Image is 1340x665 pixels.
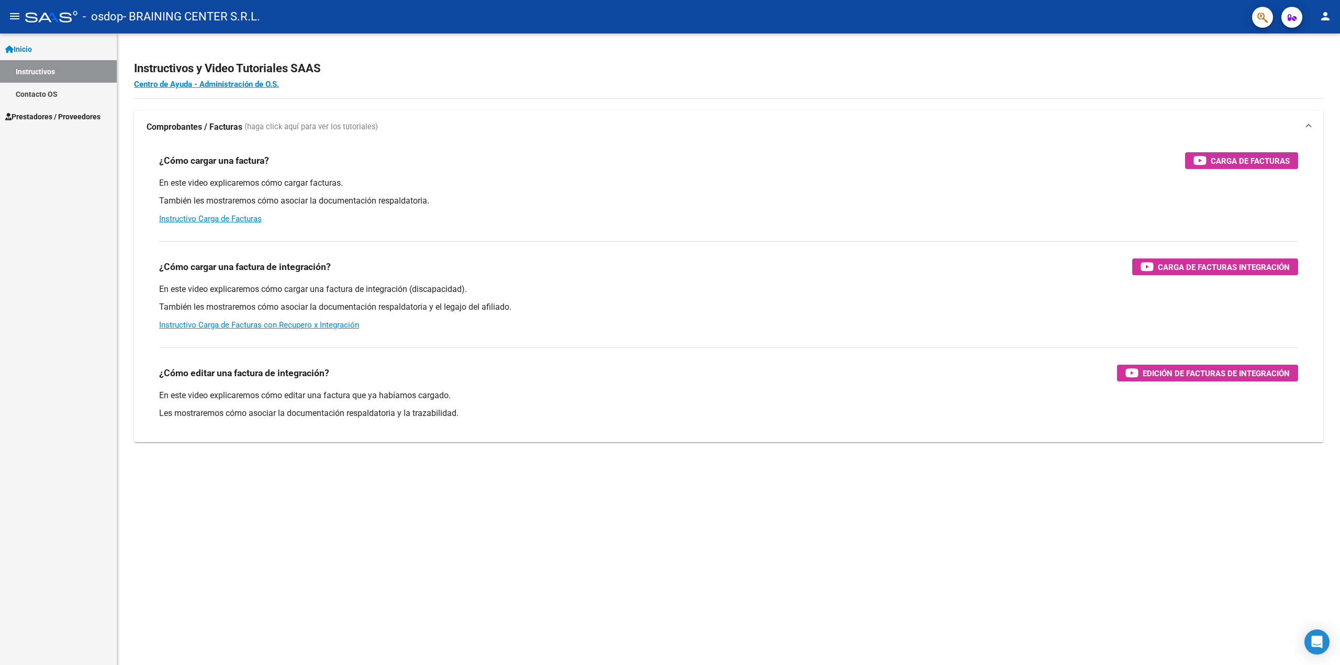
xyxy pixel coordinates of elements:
[123,5,260,28] span: - BRAINING CENTER S.R.L.
[1304,629,1330,655] div: Open Intercom Messenger
[134,80,279,89] a: Centro de Ayuda - Administración de O.S.
[159,260,331,274] h3: ¿Cómo cargar una factura de integración?
[134,110,1323,144] mat-expansion-panel-header: Comprobantes / Facturas (haga click aquí para ver los tutoriales)
[5,111,100,122] span: Prestadores / Proveedores
[159,301,1298,313] p: También les mostraremos cómo asociar la documentación respaldatoria y el legajo del afiliado.
[8,10,21,22] mat-icon: menu
[159,214,262,223] a: Instructivo Carga de Facturas
[1319,10,1332,22] mat-icon: person
[159,284,1298,295] p: En este video explicaremos cómo cargar una factura de integración (discapacidad).
[159,153,269,168] h3: ¿Cómo cargar una factura?
[1158,261,1290,274] span: Carga de Facturas Integración
[159,195,1298,207] p: También les mostraremos cómo asociar la documentación respaldatoria.
[134,144,1323,442] div: Comprobantes / Facturas (haga click aquí para ver los tutoriales)
[1185,152,1298,169] button: Carga de Facturas
[159,408,1298,419] p: Les mostraremos cómo asociar la documentación respaldatoria y la trazabilidad.
[1117,365,1298,381] button: Edición de Facturas de integración
[244,121,378,133] span: (haga click aquí para ver los tutoriales)
[1132,258,1298,275] button: Carga de Facturas Integración
[5,43,32,55] span: Inicio
[1143,367,1290,380] span: Edición de Facturas de integración
[159,177,1298,189] p: En este video explicaremos cómo cargar facturas.
[147,121,242,133] strong: Comprobantes / Facturas
[134,59,1323,78] h2: Instructivos y Video Tutoriales SAAS
[159,390,1298,401] p: En este video explicaremos cómo editar una factura que ya habíamos cargado.
[159,320,359,330] a: Instructivo Carga de Facturas con Recupero x Integración
[159,366,329,380] h3: ¿Cómo editar una factura de integración?
[1211,154,1290,167] span: Carga de Facturas
[83,5,123,28] span: - osdop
